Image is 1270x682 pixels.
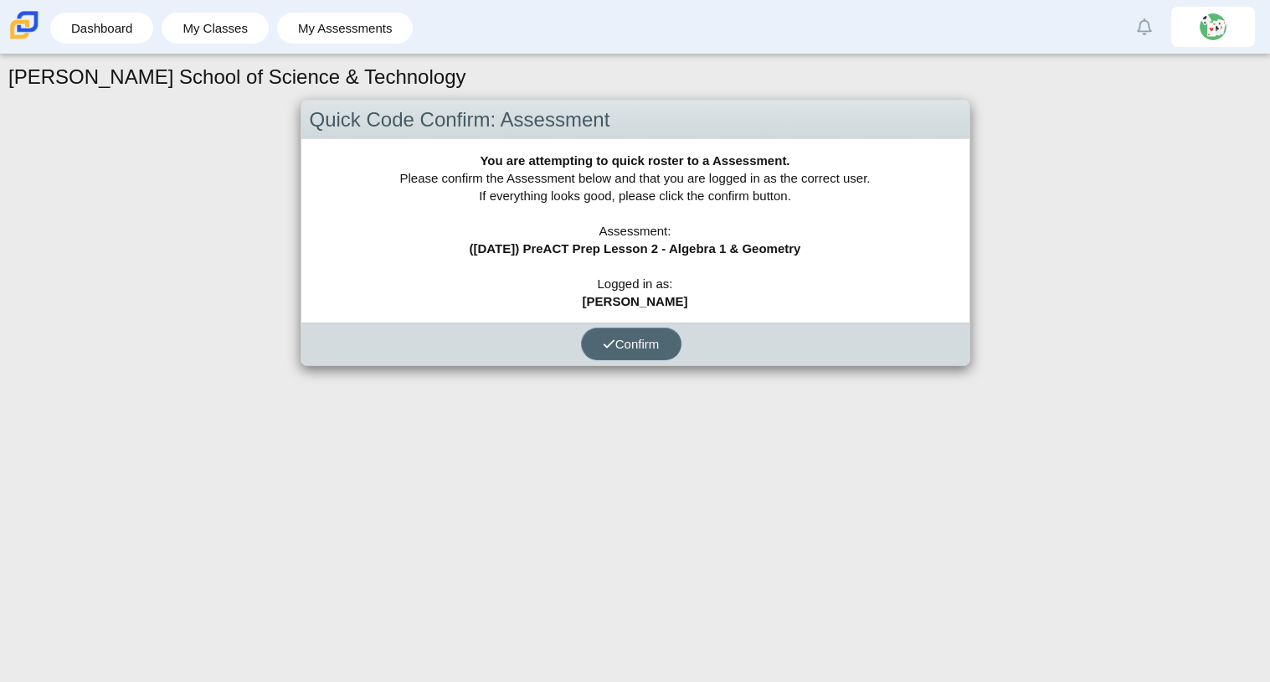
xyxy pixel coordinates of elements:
[480,153,789,168] b: You are attempting to quick roster to a Assessment.
[7,31,42,45] a: Carmen School of Science & Technology
[603,337,660,351] span: Confirm
[1126,8,1163,45] a: Alerts
[470,241,801,256] b: ([DATE]) PreACT Prep Lesson 2 - Algebra 1 & Geometry
[581,328,681,360] button: Confirm
[1171,7,1255,47] a: benjamin.ferrerfue.OzhoOE
[170,13,260,44] a: My Classes
[7,8,42,43] img: Carmen School of Science & Technology
[1200,13,1226,40] img: benjamin.ferrerfue.OzhoOE
[301,139,969,323] div: Please confirm the Assessment below and that you are logged in as the correct user. If everything...
[59,13,145,44] a: Dashboard
[583,294,688,308] b: [PERSON_NAME]
[301,101,969,140] div: Quick Code Confirm: Assessment
[8,63,466,91] h1: [PERSON_NAME] School of Science & Technology
[285,13,405,44] a: My Assessments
